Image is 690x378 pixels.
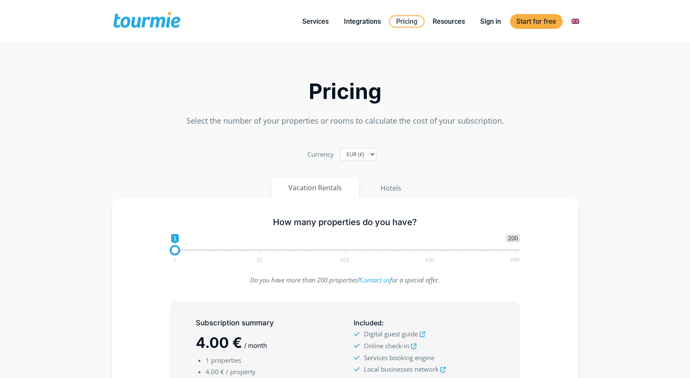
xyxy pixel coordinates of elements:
a: Resources [426,16,471,27]
a: Contact us [360,276,390,284]
h5: Subscription summary [196,318,336,328]
a: Services [296,16,335,27]
a: Sign in [474,16,507,27]
a: Pricing [389,15,425,28]
a: Integrations [338,16,387,27]
span: 1 [172,258,177,262]
span: 200 [509,258,521,262]
span: 150 [424,258,436,262]
p: Select the number of your properties or rooms to calculate the cost of your subscription. [112,115,578,127]
span: 4.00 € [196,334,242,351]
h5: How many properties do you have? [170,217,520,228]
span: Local businesses network [364,365,439,373]
p: Do you have more than 200 properties? for a special offer. [170,274,520,286]
button: Vacation Rentals [271,178,359,198]
span: 200 [506,234,520,243]
h2: Pricing [112,82,578,102]
a: Start for free [510,14,563,29]
span: Online check-in [364,341,409,350]
span: 1 [206,356,209,364]
span: 101 [339,258,351,262]
span: / property [226,367,256,376]
span: Digital guest guide [364,330,418,338]
span: / month [244,341,267,350]
span: Services booking engine [364,353,434,362]
h5: : [354,318,494,328]
button: Hotels [363,178,419,198]
span: 4.00 € [206,367,224,376]
span: properties [211,356,241,364]
label: Currency [307,149,334,160]
span: Included [354,319,382,327]
span: 1 [171,234,179,243]
span: 51 [256,258,264,262]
